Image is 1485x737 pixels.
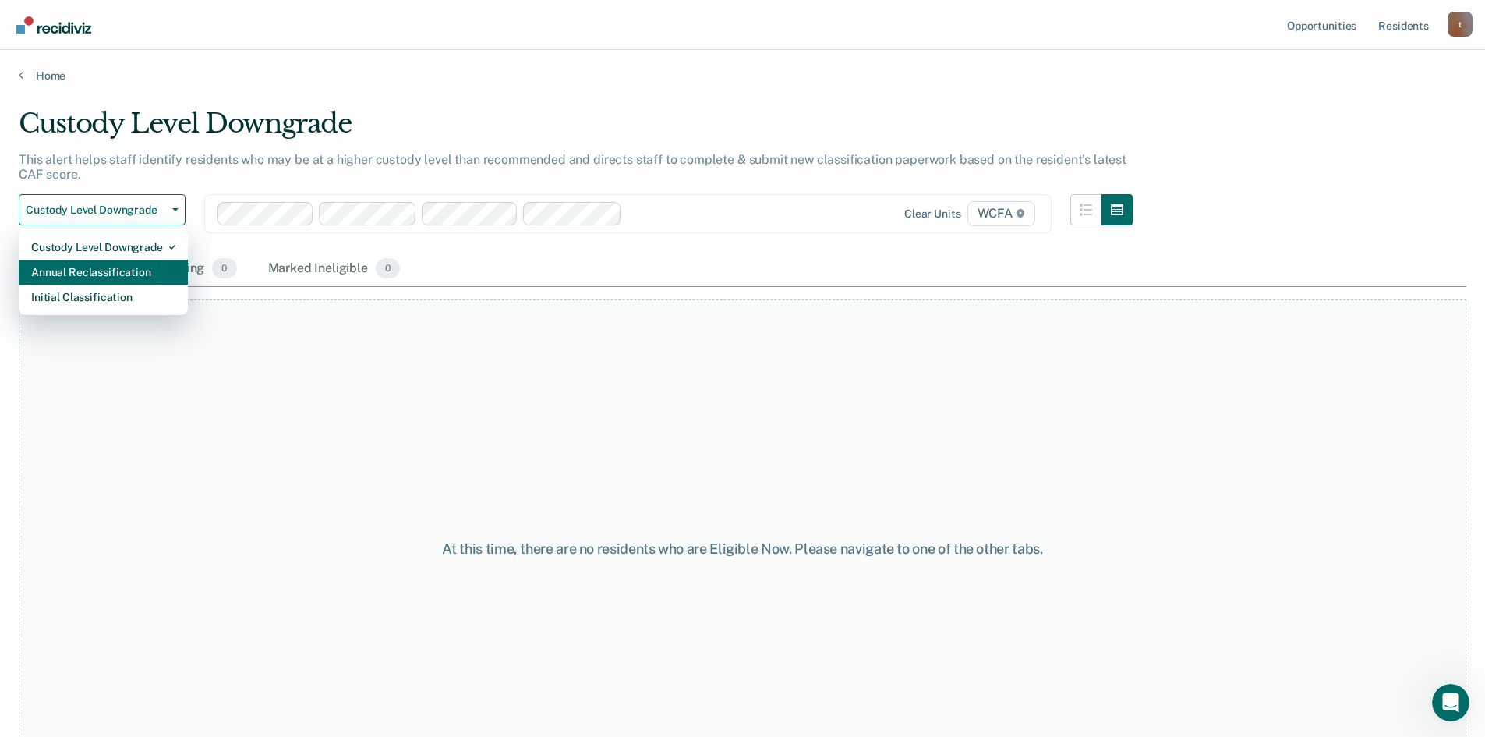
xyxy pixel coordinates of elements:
span: 0 [376,258,400,278]
div: At this time, there are no residents who are Eligible Now. Please navigate to one of the other tabs. [381,540,1105,558]
div: Initial Classification [31,285,175,310]
span: 0 [212,258,236,278]
div: t [1448,12,1473,37]
div: Pending0 [154,252,239,286]
div: Custody Level Downgrade [31,235,175,260]
div: Annual Reclassification [31,260,175,285]
div: Marked Ineligible0 [265,252,404,286]
span: Custody Level Downgrade [26,204,166,217]
p: This alert helps staff identify residents who may be at a higher custody level than recommended a... [19,152,1126,182]
button: Custody Level Downgrade [19,194,186,225]
div: Clear units [904,207,961,221]
span: WCFA [967,201,1035,226]
button: Profile dropdown button [1448,12,1473,37]
div: Custody Level Downgrade [19,108,1133,152]
iframe: Intercom live chat [1432,684,1469,721]
img: Recidiviz [16,16,91,34]
a: Home [19,69,1466,83]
